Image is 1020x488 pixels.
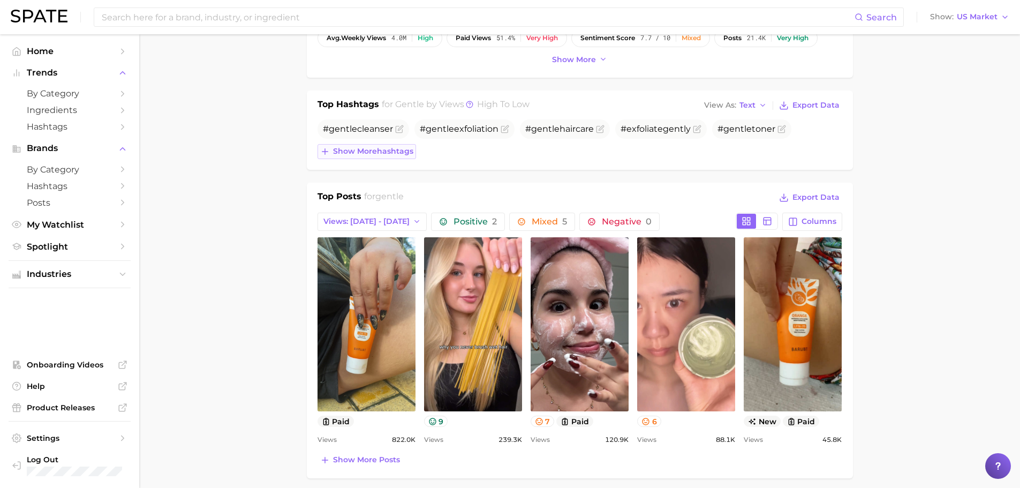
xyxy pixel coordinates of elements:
[526,34,558,42] div: Very high
[27,433,112,443] span: Settings
[382,98,530,113] h2: for by Views
[447,29,567,47] button: paid views51.4%Very high
[27,68,112,78] span: Trends
[477,99,530,109] span: high to low
[323,124,393,134] span: # cleanser
[318,213,427,231] button: Views: [DATE] - [DATE]
[496,34,515,42] span: 51.4%
[783,416,820,427] button: paid
[391,34,406,42] span: 4.0m
[27,198,112,208] span: Posts
[492,216,497,227] span: 2
[318,98,379,113] h1: Top Hashtags
[9,194,131,211] a: Posts
[101,8,855,26] input: Search here for a brand, industry, or ingredient
[531,433,550,446] span: Views
[9,452,131,479] a: Log out. Currently logged in with e-mail laura.epstein@givaudan.com.
[27,269,112,279] span: Industries
[777,34,809,42] div: Very high
[747,34,766,42] span: 21.4k
[27,403,112,412] span: Product Releases
[792,101,840,110] span: Export Data
[714,29,818,47] button: posts21.4kVery high
[424,416,448,427] button: 9
[930,14,954,20] span: Show
[739,102,755,108] span: Text
[27,381,112,391] span: Help
[27,455,136,464] span: Log Out
[525,124,594,134] span: # haircare
[717,124,775,134] span: # toner
[556,416,593,427] button: paid
[501,125,509,133] button: Flag as miscategorized or irrelevant
[927,10,1012,24] button: ShowUS Market
[424,433,443,446] span: Views
[9,118,131,135] a: Hashtags
[9,216,131,233] a: My Watchlist
[605,433,629,446] span: 120.9k
[602,217,652,226] span: Negative
[744,416,781,427] span: new
[637,416,661,427] button: 6
[701,99,770,112] button: View AsText
[327,34,341,42] abbr: average
[318,433,337,446] span: Views
[9,102,131,118] a: Ingredients
[395,99,424,109] span: gentle
[418,34,433,42] div: High
[333,455,400,464] span: Show more posts
[957,14,998,20] span: US Market
[532,217,567,226] span: Mixed
[744,433,763,446] span: Views
[646,216,652,227] span: 0
[531,416,555,427] button: 7
[323,217,410,226] span: Views: [DATE] - [DATE]
[782,213,842,231] button: Columns
[9,378,131,394] a: Help
[596,125,605,133] button: Flag as miscategorized or irrelevant
[580,34,635,42] span: sentiment score
[364,190,404,206] h2: for
[549,52,610,67] button: Show more
[27,220,112,230] span: My Watchlist
[531,124,560,134] span: gentle
[9,400,131,416] a: Product Releases
[9,161,131,178] a: by Category
[375,191,404,201] span: gentle
[9,43,131,59] a: Home
[395,125,404,133] button: Flag as miscategorized or irrelevant
[318,453,403,468] button: Show more posts
[27,164,112,175] span: by Category
[27,122,112,132] span: Hashtags
[777,125,786,133] button: Flag as miscategorized or irrelevant
[571,29,710,47] button: sentiment score7.7 / 10Mixed
[333,147,413,156] span: Show more hashtags
[640,34,670,42] span: 7.7 / 10
[456,34,491,42] span: paid views
[9,65,131,81] button: Trends
[318,29,442,47] button: avg.weekly views4.0mHigh
[27,105,112,115] span: Ingredients
[329,124,357,134] span: gentle
[822,433,842,446] span: 45.8k
[327,34,386,42] span: weekly views
[318,144,416,159] button: Show morehashtags
[776,190,842,205] button: Export Data
[27,46,112,56] span: Home
[693,125,701,133] button: Flag as miscategorized or irrelevant
[802,217,836,226] span: Columns
[9,178,131,194] a: Hashtags
[723,34,742,42] span: posts
[9,140,131,156] button: Brands
[9,430,131,446] a: Settings
[776,98,842,113] button: Export Data
[454,217,497,226] span: Positive
[27,144,112,153] span: Brands
[27,360,112,370] span: Onboarding Videos
[562,216,567,227] span: 5
[318,416,354,427] button: paid
[392,433,415,446] span: 822.0k
[318,190,361,206] h1: Top Posts
[637,433,656,446] span: Views
[716,433,735,446] span: 88.1k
